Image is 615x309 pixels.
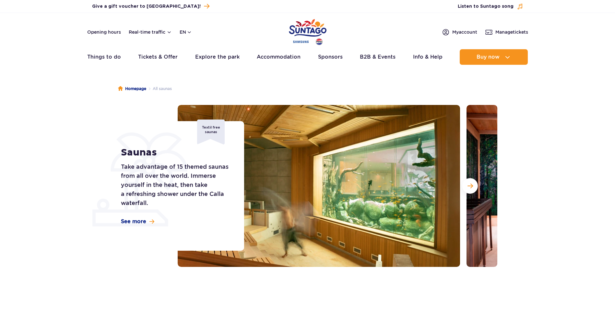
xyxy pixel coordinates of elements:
a: Park of Poland [289,16,326,46]
li: All saunas [146,86,172,92]
a: Myaccount [442,28,477,36]
p: Take advantage of 15 themed saunas from all over the world. Immerse yourself in the heat, then ta... [121,162,230,208]
span: See more [121,218,146,225]
a: Info & Help [413,49,443,65]
button: Real-time traffic [129,29,172,35]
a: Managetickets [485,28,528,36]
h1: Saunas [121,147,230,158]
span: Manage tickets [495,29,528,35]
button: Next slide [462,178,478,194]
img: Sauna in the Relax zone with a large aquarium on the wall, cozy interior and wooden benches [178,105,460,267]
span: Listen to Suntago song [458,3,514,10]
span: My account [452,29,477,35]
a: Accommodation [257,49,301,65]
a: B2B & Events [360,49,396,65]
a: Explore the park [195,49,240,65]
button: Buy now [460,49,528,65]
a: Homepage [118,86,146,92]
span: Give a gift voucher to [GEOGRAPHIC_DATA]! [92,3,201,10]
div: Textil free saunas [197,120,225,144]
a: Opening hours [87,29,121,35]
a: Give a gift voucher to [GEOGRAPHIC_DATA]! [92,2,209,11]
a: Tickets & Offer [138,49,178,65]
button: en [180,29,192,35]
span: Buy now [477,54,500,60]
button: Listen to Suntago song [458,3,523,10]
a: See more [121,218,154,225]
a: Sponsors [318,49,343,65]
a: Things to do [87,49,121,65]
